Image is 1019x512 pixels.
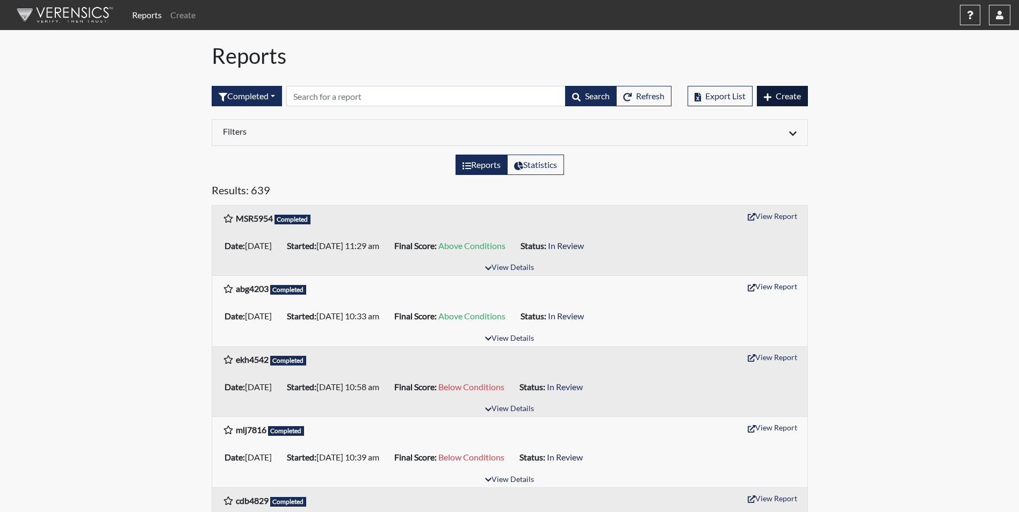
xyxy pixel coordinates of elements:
[236,495,269,506] b: cdb4829
[225,240,245,251] b: Date:
[223,126,502,136] h6: Filters
[519,382,545,392] b: Status:
[128,4,166,26] a: Reports
[274,215,311,224] span: Completed
[212,43,808,69] h1: Reports
[236,213,273,223] b: MSR5954
[688,86,753,106] button: Export List
[743,490,802,507] button: View Report
[456,155,508,175] label: View the list of reports
[283,237,390,254] li: [DATE] 11:29 am
[287,311,316,321] b: Started:
[394,382,437,392] b: Final Score:
[225,452,245,462] b: Date:
[287,452,316,462] b: Started:
[270,497,307,507] span: Completed
[270,285,307,295] span: Completed
[220,308,283,325] li: [DATE]
[480,332,539,346] button: View Details
[507,155,564,175] label: View statistics about completed interviews
[166,4,200,26] a: Create
[480,402,539,416] button: View Details
[776,91,801,101] span: Create
[236,283,269,294] b: abg4203
[225,382,245,392] b: Date:
[521,240,546,251] b: Status:
[212,86,282,106] div: Filter by interview status
[220,237,283,254] li: [DATE]
[548,311,584,321] span: In Review
[236,425,266,435] b: mlj7816
[394,452,437,462] b: Final Score:
[757,86,808,106] button: Create
[394,240,437,251] b: Final Score:
[236,354,269,364] b: ekh4542
[270,356,307,365] span: Completed
[287,382,316,392] b: Started:
[565,86,617,106] button: Search
[480,261,539,275] button: View Details
[743,278,802,295] button: View Report
[438,240,505,251] span: Above Conditions
[743,349,802,365] button: View Report
[283,449,390,466] li: [DATE] 10:39 am
[548,240,584,251] span: In Review
[636,91,664,101] span: Refresh
[212,184,808,201] h5: Results: 639
[705,91,746,101] span: Export List
[547,382,583,392] span: In Review
[286,86,566,106] input: Search by Registration ID, Interview Number, or Investigation Name.
[394,311,437,321] b: Final Score:
[220,378,283,396] li: [DATE]
[438,382,504,392] span: Below Conditions
[283,308,390,325] li: [DATE] 10:33 am
[438,452,504,462] span: Below Conditions
[480,473,539,487] button: View Details
[743,208,802,224] button: View Report
[268,426,305,436] span: Completed
[215,126,805,139] div: Click to expand/collapse filters
[616,86,671,106] button: Refresh
[225,311,245,321] b: Date:
[521,311,546,321] b: Status:
[283,378,390,396] li: [DATE] 10:58 am
[547,452,583,462] span: In Review
[438,311,505,321] span: Above Conditions
[585,91,610,101] span: Search
[212,86,282,106] button: Completed
[519,452,545,462] b: Status:
[220,449,283,466] li: [DATE]
[743,419,802,436] button: View Report
[287,240,316,251] b: Started:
